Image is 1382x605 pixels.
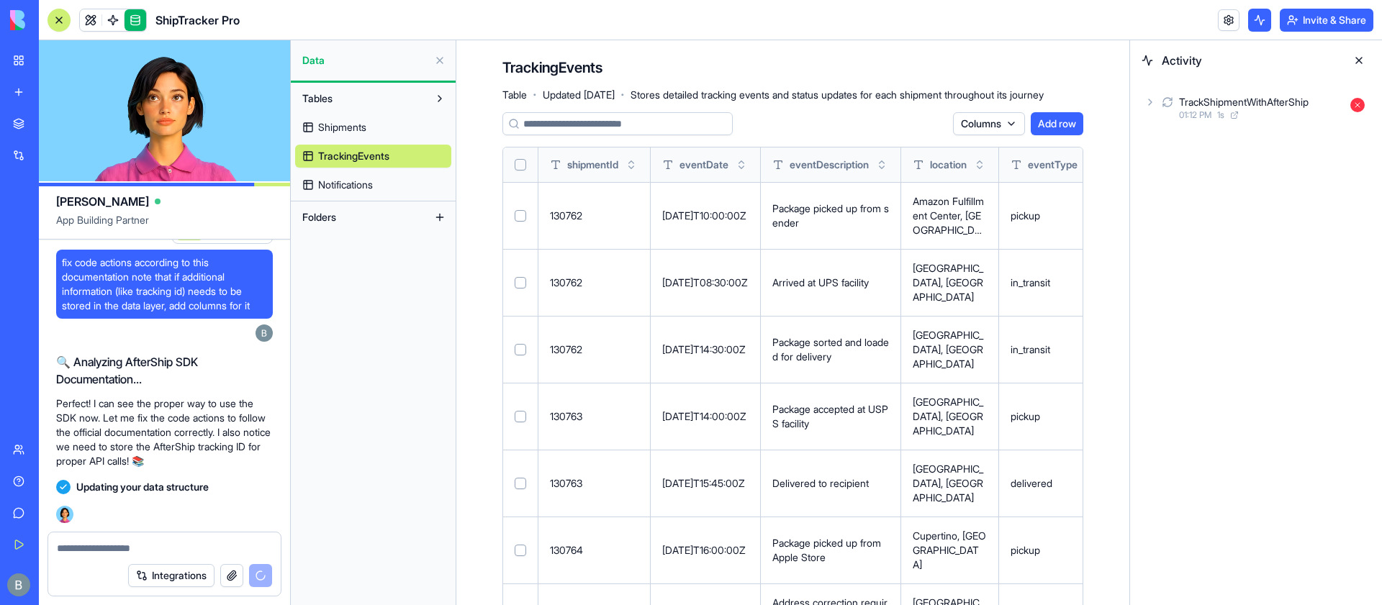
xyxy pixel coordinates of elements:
img: logo [10,10,99,30]
button: Toggle sort [624,158,638,172]
span: eventType [1028,158,1078,172]
button: Columns [953,112,1025,135]
span: Folders [302,210,336,224]
p: [GEOGRAPHIC_DATA], [GEOGRAPHIC_DATA] [913,462,987,505]
p: pickup [1011,543,1098,558]
p: pickup [1011,209,1098,223]
p: [DATE]T14:30:00Z [662,342,749,357]
p: Package picked up from Apple Store [772,536,889,565]
p: Package sorted and loaded for delivery [772,335,889,364]
p: Package accepted at USPS facility [772,402,889,431]
span: location [930,158,967,172]
span: Data [302,53,428,68]
button: Toggle sort [734,158,749,172]
span: [PERSON_NAME] [56,193,149,210]
span: Updating your data structure [76,480,209,494]
p: 130762 [550,276,638,290]
button: Add row [1031,112,1083,135]
a: Shipments [295,116,451,139]
p: 130763 [550,476,638,491]
p: [DATE]T16:00:00Z [662,543,749,558]
span: Activity [1162,52,1339,69]
p: [DATE]T14:00:00Z [662,409,749,424]
p: [DATE]T15:45:00Z [662,476,749,491]
span: App Building Partner [56,213,273,239]
img: ACg8ocIug40qN1SCXJiinWdltW7QsPxROn8ZAVDlgOtPD8eQfXIZmw=s96-c [256,324,273,342]
p: 130762 [550,209,638,223]
button: Integrations [128,564,214,587]
p: pickup [1011,409,1098,424]
span: 01:12 PM [1179,109,1211,121]
p: in_transit [1011,276,1098,290]
button: Select all [515,159,526,170]
span: Updated [DATE] [543,88,615,102]
p: Amazon Fulfillment Center, [GEOGRAPHIC_DATA] [913,194,987,237]
span: · [620,83,625,106]
p: in_transit [1011,342,1098,357]
p: Delivered to recipient [772,476,889,491]
h4: TrackingEvents [502,58,602,78]
span: 1 s [1217,109,1224,121]
button: Toggle sort [875,158,889,172]
a: Notifications [295,173,451,196]
p: 130764 [550,543,638,558]
span: TrackingEvents [318,149,389,163]
button: Toggle sort [972,158,987,172]
button: Select row [515,411,526,422]
h2: 🔍 Analyzing AfterShip SDK Documentation... [56,353,273,388]
button: Select row [515,344,526,355]
p: Cupertino, [GEOGRAPHIC_DATA] [913,529,987,572]
span: shipmentId [567,158,618,172]
span: Table [502,88,527,102]
p: Arrived at UPS facility [772,276,889,290]
button: Select row [515,210,526,222]
p: [GEOGRAPHIC_DATA], [GEOGRAPHIC_DATA] [913,328,987,371]
a: TrackingEvents [295,145,451,168]
span: · [533,83,537,106]
p: 130762 [550,342,638,357]
button: Tables [295,87,428,110]
span: Tables [302,91,333,106]
p: [GEOGRAPHIC_DATA], [GEOGRAPHIC_DATA] [913,395,987,438]
span: Notifications [318,178,373,192]
p: Package picked up from sender [772,201,889,230]
button: Invite & Share [1280,9,1373,32]
div: TrackShipmentWithAfterShip [1179,95,1309,109]
button: Folders [295,206,428,229]
span: Shipments [318,120,366,135]
p: [DATE]T10:00:00Z [662,209,749,223]
img: ACg8ocIug40qN1SCXJiinWdltW7QsPxROn8ZAVDlgOtPD8eQfXIZmw=s96-c [7,573,30,596]
span: fix code actions according to this documentation note that if additional information (like tracki... [62,255,267,313]
p: [DATE]T08:30:00Z [662,276,749,290]
button: Select row [515,545,526,556]
span: eventDescription [790,158,869,172]
span: Stores detailed tracking events and status updates for each shipment throughout its journey [631,88,1044,102]
img: Ella_00000_wcx2te.png [56,506,73,523]
p: delivered [1011,476,1098,491]
p: Perfect! I can see the proper way to use the SDK now. Let me fix the code actions to follow the o... [56,396,273,468]
button: Select row [515,277,526,288]
span: eventDate [679,158,728,172]
p: 130763 [550,409,638,424]
span: ShipTracker Pro [155,12,240,29]
p: [GEOGRAPHIC_DATA], [GEOGRAPHIC_DATA] [913,261,987,304]
button: Select row [515,478,526,489]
